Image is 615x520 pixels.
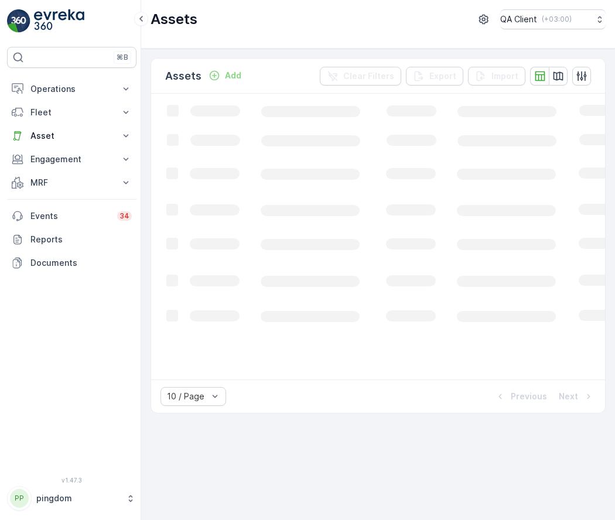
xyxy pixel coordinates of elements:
[7,171,136,194] button: MRF
[30,83,113,95] p: Operations
[119,211,129,221] p: 34
[30,257,132,269] p: Documents
[558,389,596,403] button: Next
[30,107,113,118] p: Fleet
[7,124,136,148] button: Asset
[493,389,548,403] button: Previous
[30,210,110,222] p: Events
[7,477,136,484] span: v 1.47.3
[491,70,518,82] p: Import
[468,67,525,85] button: Import
[7,204,136,228] a: Events34
[7,228,136,251] a: Reports
[511,391,547,402] p: Previous
[542,15,572,24] p: ( +03:00 )
[165,68,201,84] p: Assets
[36,492,120,504] p: pingdom
[7,486,136,511] button: PPpingdom
[7,148,136,171] button: Engagement
[559,391,578,402] p: Next
[10,489,29,508] div: PP
[7,101,136,124] button: Fleet
[34,9,84,33] img: logo_light-DOdMpM7g.png
[7,251,136,275] a: Documents
[320,67,401,85] button: Clear Filters
[7,77,136,101] button: Operations
[204,69,246,83] button: Add
[30,234,132,245] p: Reports
[406,67,463,85] button: Export
[500,13,537,25] p: QA Client
[30,153,113,165] p: Engagement
[30,177,113,189] p: MRF
[500,9,606,29] button: QA Client(+03:00)
[117,53,128,62] p: ⌘B
[429,70,456,82] p: Export
[151,10,197,29] p: Assets
[30,130,113,142] p: Asset
[7,9,30,33] img: logo
[225,70,241,81] p: Add
[343,70,394,82] p: Clear Filters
